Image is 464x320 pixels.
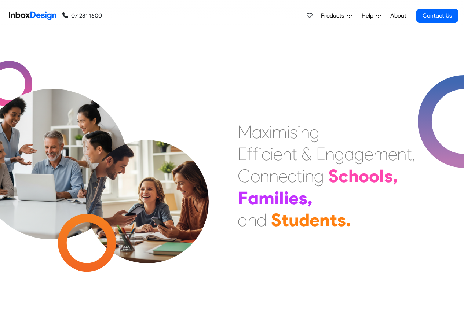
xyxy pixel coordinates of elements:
div: a [252,121,262,143]
div: t [292,143,297,165]
div: S [328,165,339,187]
div: x [262,121,269,143]
div: s [384,165,393,187]
div: i [269,121,272,143]
div: l [279,187,284,209]
div: i [287,121,290,143]
div: i [297,121,300,143]
div: t [406,143,412,165]
div: g [314,165,324,187]
div: n [325,143,335,165]
div: u [289,209,299,231]
div: n [397,143,406,165]
div: e [310,209,319,231]
div: n [269,165,278,187]
a: About [388,8,408,23]
div: n [300,121,310,143]
div: g [310,121,319,143]
div: m [373,143,388,165]
div: o [369,165,379,187]
div: F [238,187,248,209]
div: & [302,143,312,165]
div: f [247,143,253,165]
div: g [354,143,364,165]
div: i [274,187,279,209]
div: l [379,165,384,187]
div: e [364,143,373,165]
div: n [260,165,269,187]
div: , [412,143,416,165]
div: E [316,143,325,165]
div: i [284,187,289,209]
div: a [238,209,248,231]
div: m [259,187,274,209]
div: n [319,209,330,231]
div: M [238,121,252,143]
div: h [348,165,359,187]
div: t [296,165,302,187]
div: a [248,187,259,209]
div: c [288,165,296,187]
div: , [307,187,313,209]
span: Help [362,11,376,20]
div: i [270,143,273,165]
a: Help [359,8,384,23]
div: s [337,209,346,231]
img: parents_with_child.png [70,110,224,263]
div: d [299,209,310,231]
div: n [248,209,257,231]
div: . [346,209,351,231]
div: n [282,143,292,165]
div: t [330,209,337,231]
div: t [281,209,289,231]
div: e [388,143,397,165]
div: e [273,143,282,165]
div: a [344,143,354,165]
div: o [359,165,369,187]
div: g [335,143,344,165]
div: f [253,143,259,165]
div: e [278,165,288,187]
div: i [302,165,305,187]
a: 07 281 1600 [62,11,102,20]
div: m [272,121,287,143]
div: s [299,187,307,209]
div: n [305,165,314,187]
div: S [271,209,281,231]
a: Contact Us [416,9,458,23]
div: d [257,209,267,231]
div: o [251,165,260,187]
div: E [238,143,247,165]
div: c [262,143,270,165]
div: Maximising Efficient & Engagement, Connecting Schools, Families, and Students. [238,121,416,231]
div: , [393,165,398,187]
div: e [289,187,299,209]
div: s [290,121,297,143]
div: c [339,165,348,187]
span: Products [321,11,347,20]
div: i [259,143,262,165]
div: C [238,165,251,187]
a: Products [318,8,355,23]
